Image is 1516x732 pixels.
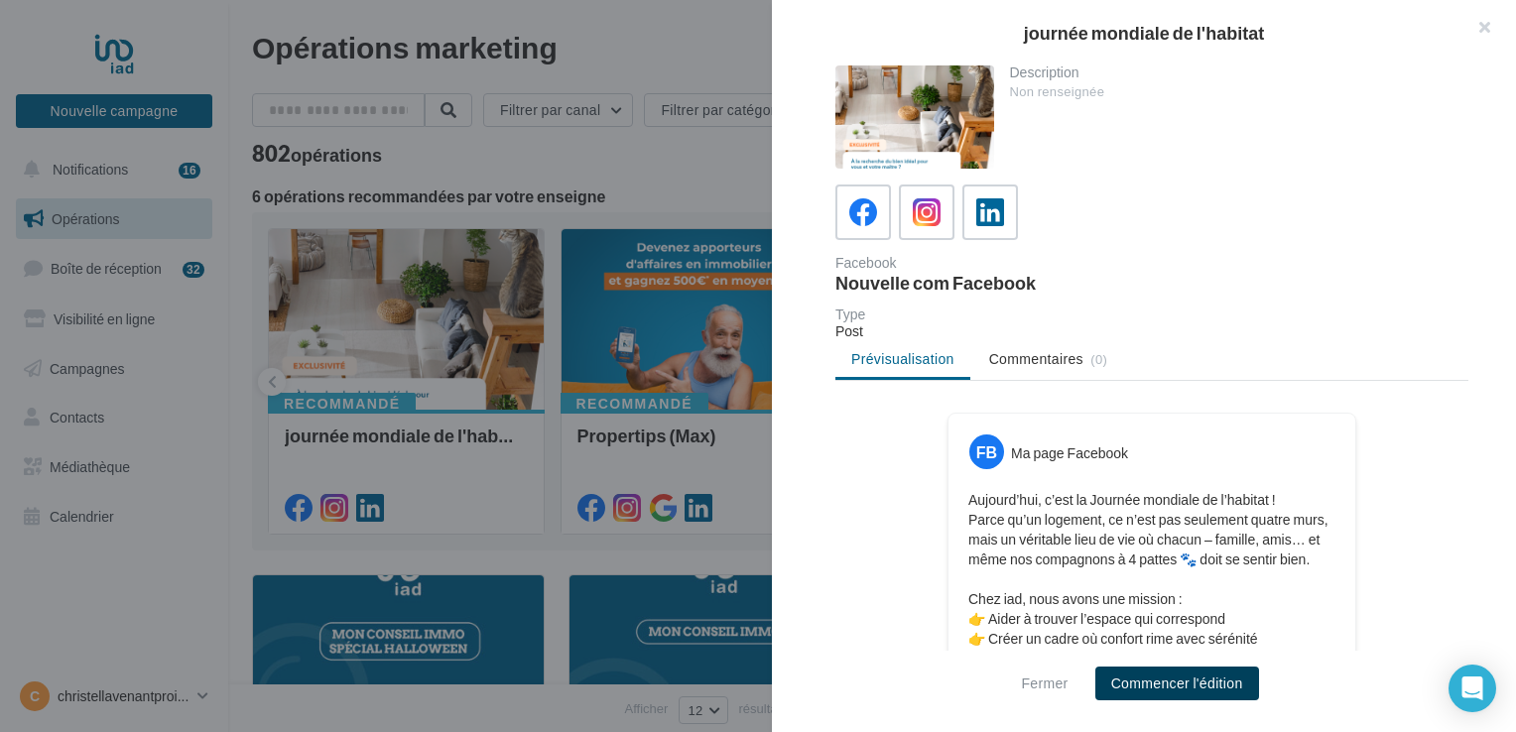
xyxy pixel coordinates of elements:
div: FB [969,434,1004,469]
div: Open Intercom Messenger [1449,665,1496,712]
div: Ma page Facebook [1011,443,1128,463]
button: Commencer l'édition [1095,667,1259,700]
div: journée mondiale de l'habitat [804,24,1484,42]
span: (0) [1090,351,1107,367]
div: Type [835,307,1468,321]
div: Nouvelle com Facebook [835,274,1144,292]
span: Commentaires [989,349,1083,369]
button: Fermer [1013,671,1075,695]
div: Description [1010,65,1453,79]
div: Non renseignée [1010,83,1453,101]
div: Facebook [835,256,1144,270]
div: Post [835,321,1468,341]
